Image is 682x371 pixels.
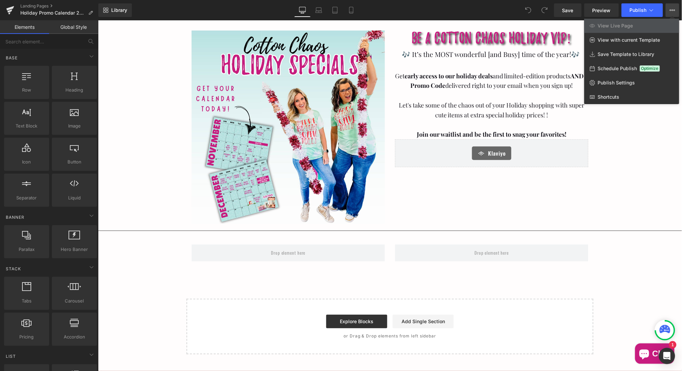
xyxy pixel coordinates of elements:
p: Let's take some of the chaos out of your Holiday shopping with super cute items at extra special ... [297,80,490,100]
p: or Drag & Drop elements from left sidebar [99,313,485,318]
a: Desktop [294,3,311,17]
span: Optimize [640,65,660,72]
a: Explore Blocks [228,294,289,308]
span: Schedule Publish [598,65,637,72]
strong: early access to our holiday deals [307,52,395,60]
a: Mobile [343,3,359,17]
span: Accordion [54,333,95,340]
a: Tablet [327,3,343,17]
span: 🎶 It’s the MOST wonderful [and Busy] time of the year! [304,29,473,38]
button: Publish [622,3,663,17]
span: Tabs [6,297,47,305]
a: Preview [584,3,619,17]
a: Global Style [49,20,98,34]
span: Row [6,86,47,94]
span: Base [5,55,18,61]
span: Save Template to Library [598,51,655,57]
span: Save [562,7,573,14]
span: Preview [592,7,611,14]
span: Stack [5,266,22,272]
a: Laptop [311,3,327,17]
span: Image [54,122,95,130]
span: Text Block [6,122,47,130]
span: Holiday Promo Calendar 2024 [20,10,85,16]
span: View with current Template [598,37,660,43]
span: View Live Page [598,23,633,29]
span: Hero Banner [54,246,95,253]
button: Redo [538,3,551,17]
a: New Library [98,3,132,17]
span: Button [54,158,95,165]
span: Banner [5,214,25,220]
inbox-online-store-chat: Shopify online store chat [535,323,579,345]
span: 🎶 [473,29,482,38]
a: Add Single Section [295,294,356,308]
strong: Join our waitlist and be the first to snag your favorites! [319,110,469,118]
button: View Live PageView with current TemplateSave Template to LibrarySchedule PublishOptimizePublish S... [666,3,679,17]
span: Separator [6,194,47,201]
span: Carousel [54,297,95,305]
span: Publish [630,7,647,13]
div: Open Intercom Messenger [659,348,675,364]
span: Be a Cotton Chaos Holiday VIP! [314,11,474,25]
span: Heading [54,86,95,94]
span: Liquid [54,194,95,201]
span: Library [111,7,127,13]
span: Publish Settings [598,80,635,86]
span: Icon [6,158,47,165]
span: Pricing [6,333,47,340]
button: Undo [522,3,535,17]
span: Parallax [6,246,47,253]
span: Get and limited-edition products [297,52,473,60]
span: Shortcuts [598,94,620,100]
span: Klaviyo [390,129,408,137]
a: Landing Pages [20,3,98,9]
span: List [5,353,17,359]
